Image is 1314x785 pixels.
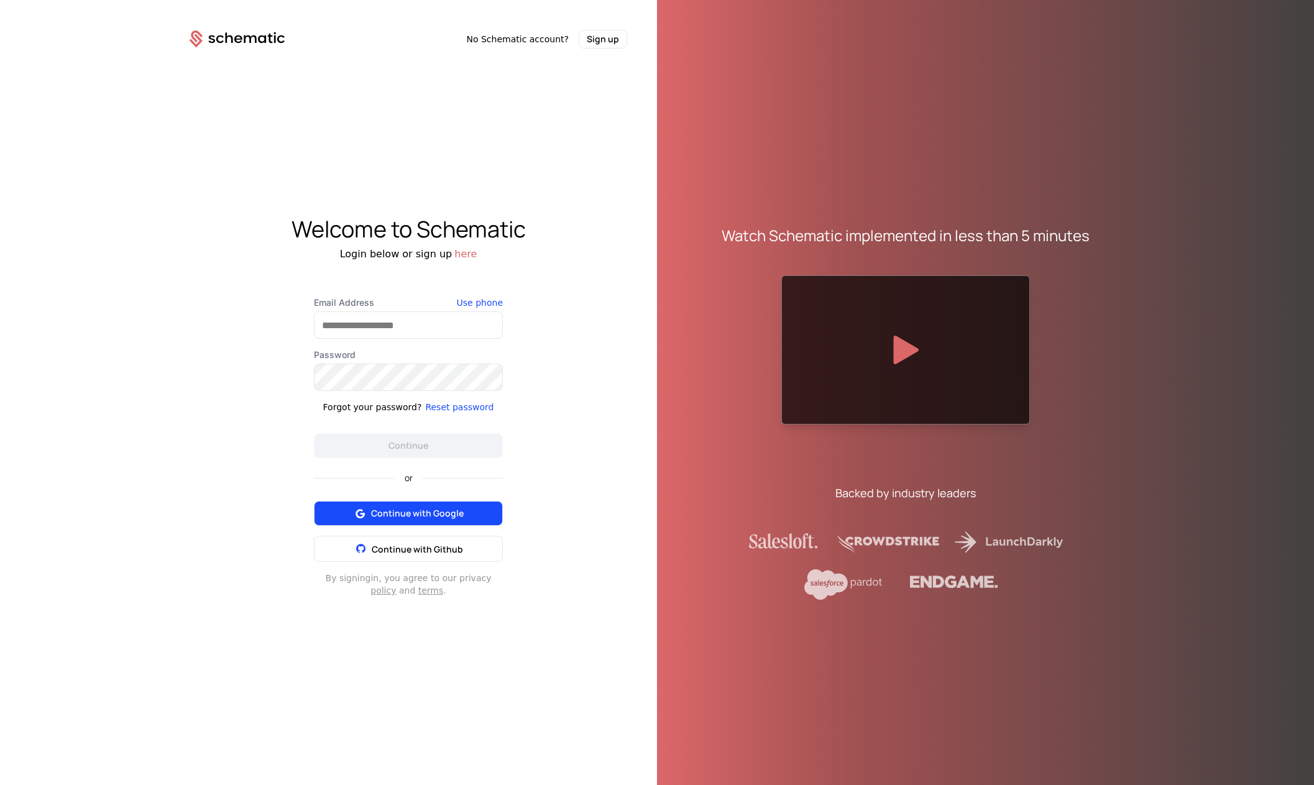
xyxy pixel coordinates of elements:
span: Continue with Github [372,543,463,555]
a: terms [418,585,444,595]
div: Watch Schematic implemented in less than 5 minutes [722,226,1090,246]
button: Continue with Github [314,536,503,562]
button: Sign up [579,30,627,48]
button: here [454,247,477,262]
span: No Schematic account? [466,33,569,45]
button: Continue with Google [314,501,503,526]
label: Password [314,349,503,361]
label: Email Address [314,296,503,309]
div: Login below or sign up [160,247,657,262]
button: Continue [314,433,503,458]
button: Reset password [425,401,494,413]
div: Backed by industry leaders [835,484,976,502]
button: Use phone [457,296,503,309]
div: Welcome to Schematic [160,217,657,242]
div: Forgot your password? [323,401,422,413]
div: By signing in , you agree to our privacy and . [314,572,503,597]
a: policy [370,585,396,595]
span: Continue with Google [371,507,464,520]
span: or [395,474,423,482]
